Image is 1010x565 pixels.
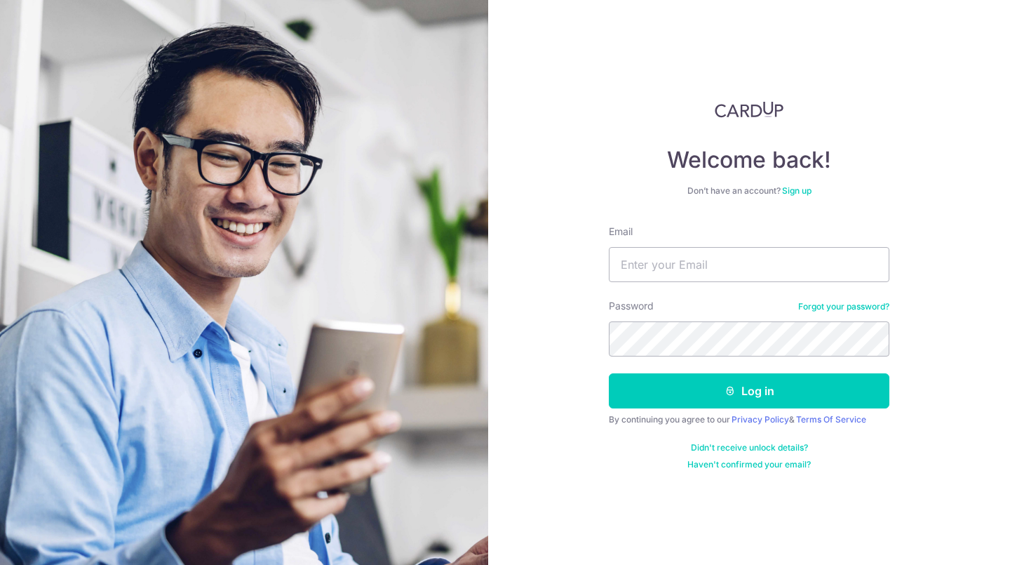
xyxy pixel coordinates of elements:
[609,299,654,313] label: Password
[609,146,889,174] h4: Welcome back!
[796,414,866,425] a: Terms Of Service
[609,225,633,239] label: Email
[715,101,783,118] img: CardUp Logo
[732,414,789,425] a: Privacy Policy
[609,247,889,282] input: Enter your Email
[609,185,889,197] div: Don’t have an account?
[687,459,811,470] a: Haven't confirmed your email?
[782,185,812,196] a: Sign up
[691,442,808,453] a: Didn't receive unlock details?
[609,373,889,408] button: Log in
[798,301,889,312] a: Forgot your password?
[609,414,889,425] div: By continuing you agree to our &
